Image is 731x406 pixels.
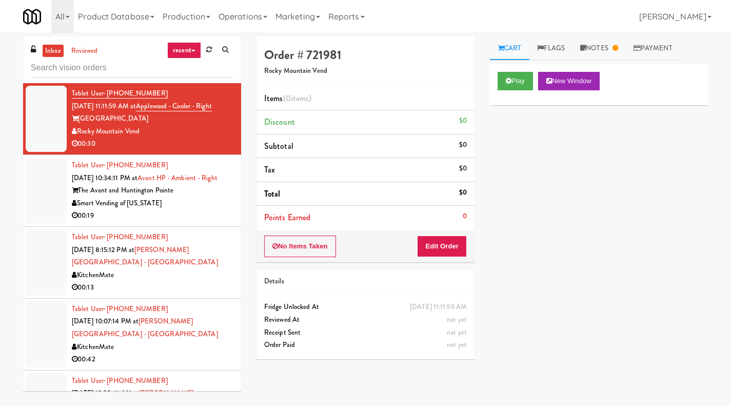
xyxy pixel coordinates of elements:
a: [PERSON_NAME][GEOGRAPHIC_DATA] - [GEOGRAPHIC_DATA] [72,316,218,339]
span: (0 ) [283,92,312,104]
div: 00:42 [72,353,233,366]
div: $0 [459,162,467,175]
button: Play [498,72,533,90]
a: [PERSON_NAME][GEOGRAPHIC_DATA] - [GEOGRAPHIC_DATA] [72,245,218,267]
a: Flags [529,37,573,60]
span: [DATE] 11:11:59 AM at [72,101,136,111]
a: Tablet User· [PHONE_NUMBER] [72,160,168,170]
div: 0 [463,210,467,223]
li: Tablet User· [PHONE_NUMBER][DATE] 10:34:11 PM atAvant HP - Ambient - RightThe Avant and Huntingto... [23,155,241,227]
input: Search vision orders [31,59,233,78]
button: No Items Taken [264,236,336,257]
li: Tablet User· [PHONE_NUMBER][DATE] 11:11:59 AM atApplewood - Cooler - Right[GEOGRAPHIC_DATA]Rocky ... [23,83,241,155]
div: 00:19 [72,209,233,222]
a: inbox [43,45,64,57]
span: [DATE] 8:15:12 PM at [72,245,134,255]
div: $0 [459,114,467,127]
div: [GEOGRAPHIC_DATA] [72,112,233,125]
div: Details [264,275,467,288]
div: [DATE] 11:11:59 AM [410,301,467,314]
a: Tablet User· [PHONE_NUMBER] [72,232,168,242]
ng-pluralize: items [291,92,309,104]
button: Edit Order [417,236,467,257]
div: The Avant and Huntington Pointe [72,184,233,197]
span: · [PHONE_NUMBER] [104,304,168,314]
span: Points Earned [264,211,310,223]
h4: Order # 721981 [264,48,467,62]
a: Payment [626,37,680,60]
a: recent [167,42,201,59]
div: 00:13 [72,281,233,294]
span: Tax [264,164,275,176]
div: Rocky Mountain Vend [72,125,233,138]
a: reviewed [69,45,101,57]
span: · [PHONE_NUMBER] [104,160,168,170]
span: not yet [447,340,467,350]
img: Micromart [23,8,41,26]
span: not yet [447,327,467,337]
span: · [PHONE_NUMBER] [104,232,168,242]
span: Total [264,188,281,200]
span: [DATE] 10:34:11 PM at [72,173,137,183]
li: Tablet User· [PHONE_NUMBER][DATE] 10:07:14 PM at[PERSON_NAME][GEOGRAPHIC_DATA] - [GEOGRAPHIC_DATA... [23,299,241,371]
span: Subtotal [264,140,293,152]
span: Discount [264,116,295,128]
a: Applewood - Cooler - Right [136,101,212,111]
span: [DATE] 10:07:14 PM at [72,316,139,326]
div: Fridge Unlocked At [264,301,467,314]
span: not yet [447,315,467,324]
div: Order Paid [264,339,467,352]
div: KitchenMate [72,269,233,282]
span: [DATE] 12:20:41 AM at [72,388,139,398]
button: New Window [538,72,600,90]
a: Cart [490,37,529,60]
a: Tablet User· [PHONE_NUMBER] [72,376,168,385]
a: Notes [572,37,626,60]
div: Smart Vending of [US_STATE] [72,197,233,210]
div: $0 [459,186,467,199]
span: Items [264,92,311,104]
span: · [PHONE_NUMBER] [104,376,168,385]
li: Tablet User· [PHONE_NUMBER][DATE] 8:15:12 PM at[PERSON_NAME][GEOGRAPHIC_DATA] - [GEOGRAPHIC_DATA]... [23,227,241,299]
div: Receipt Sent [264,326,467,339]
div: Reviewed At [264,314,467,326]
a: Avant HP - Ambient - Right [137,173,218,183]
div: 00:30 [72,138,233,150]
h5: Rocky Mountain Vend [264,67,467,75]
a: Tablet User· [PHONE_NUMBER] [72,88,168,99]
a: Tablet User· [PHONE_NUMBER] [72,304,168,314]
div: KitchenMate [72,341,233,354]
div: $0 [459,139,467,151]
span: · [PHONE_NUMBER] [104,88,168,98]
